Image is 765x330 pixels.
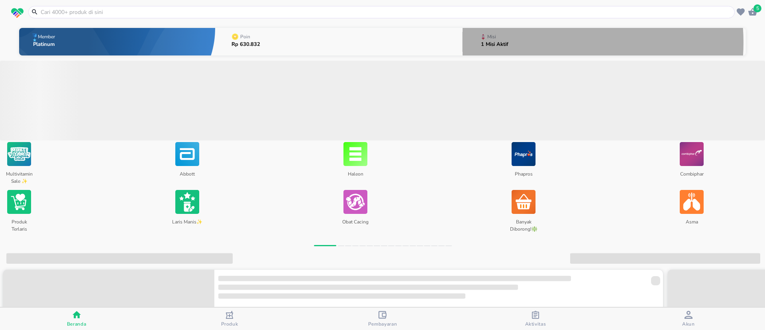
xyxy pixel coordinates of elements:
[11,8,24,18] img: logo_swiperx_s.bd005f3b.svg
[676,215,707,231] p: Asma
[175,140,199,168] img: Abbott
[3,168,35,184] p: Multivitamin Sale ✨
[487,34,496,39] p: Misi
[676,168,707,184] p: Combiphar
[339,168,371,184] p: Haleon
[343,140,367,168] img: Haleon
[7,140,31,168] img: Multivitamin Sale ✨
[221,321,238,327] span: Produk
[512,188,535,215] img: Banyak Diborong!❇️
[240,34,250,39] p: Poin
[40,8,733,16] input: Cari 4000+ produk di sini
[153,308,306,330] button: Produk
[171,168,203,184] p: Abbott
[171,215,203,231] p: Laris Manis✨
[747,6,759,18] button: 5
[512,140,535,168] img: Phapros
[463,26,746,57] button: Misi1 Misi Aktif
[67,321,86,327] span: Beranda
[682,321,695,327] span: Akun
[525,321,546,327] span: Aktivitas
[38,34,55,39] p: Member
[19,26,215,57] button: MemberPlatinum
[7,188,31,215] img: Produk Terlaris
[33,42,57,47] p: Platinum
[508,215,539,231] p: Banyak Diborong!❇️
[753,4,761,12] span: 5
[215,26,462,57] button: PoinRp 630.832
[481,42,508,47] p: 1 Misi Aktif
[680,140,704,168] img: Combiphar
[175,188,199,215] img: Laris Manis✨
[339,215,371,231] p: Obat Cacing
[612,308,765,330] button: Akun
[368,321,397,327] span: Pembayaran
[306,308,459,330] button: Pembayaran
[459,308,612,330] button: Aktivitas
[680,188,704,215] img: Asma
[3,215,35,231] p: Produk Terlaris
[343,188,367,215] img: Obat Cacing
[231,42,260,47] p: Rp 630.832
[508,168,539,184] p: Phapros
